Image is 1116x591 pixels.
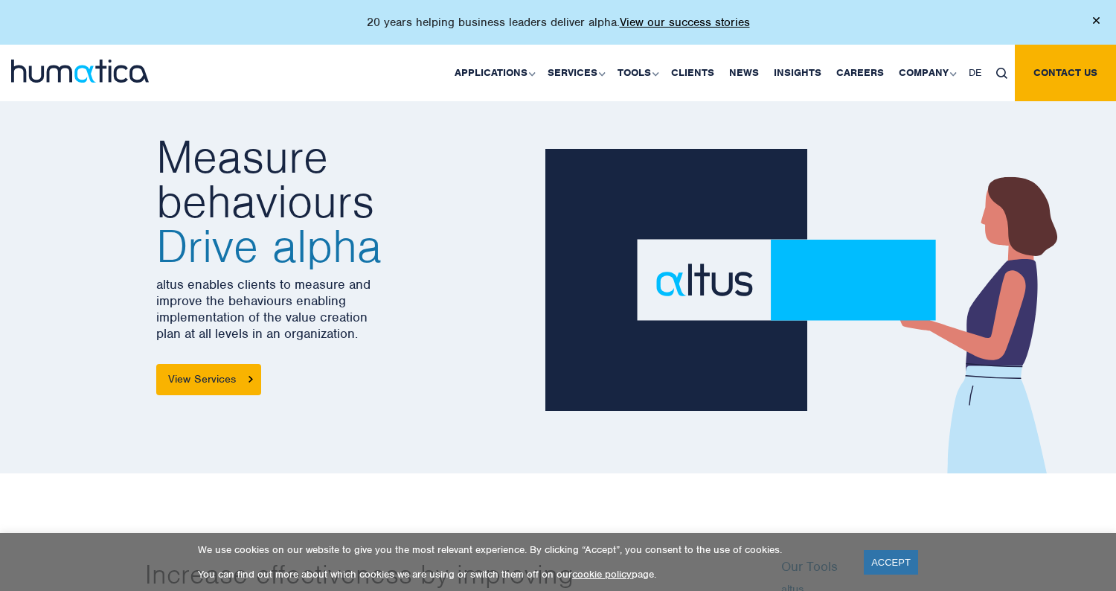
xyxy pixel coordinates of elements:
a: Careers [829,45,891,101]
a: News [722,45,766,101]
a: Clients [664,45,722,101]
a: Insights [766,45,829,101]
a: Applications [447,45,540,101]
a: cookie policy [572,568,632,581]
img: search_icon [996,68,1007,79]
p: altus enables clients to measure and improve the behaviours enabling implementation of the value ... [156,276,533,342]
a: DE [961,45,989,101]
p: We use cookies on our website to give you the most relevant experience. By clicking “Accept”, you... [198,543,845,556]
img: arrowicon [248,376,253,383]
img: logo [11,60,149,83]
p: You can find out more about which cookies we are using or switch them off on our page. [198,568,845,581]
a: Contact us [1015,45,1116,101]
h2: Measure behaviours [156,135,533,269]
a: View Services [156,364,261,395]
a: ACCEPT [864,550,918,575]
a: View our success stories [620,15,750,30]
img: about_banner1 [545,149,1081,473]
a: Services [540,45,610,101]
a: Company [891,45,961,101]
span: DE [969,66,981,79]
span: Drive alpha [156,224,533,269]
a: Tools [610,45,664,101]
p: 20 years helping business leaders deliver alpha. [367,15,750,30]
